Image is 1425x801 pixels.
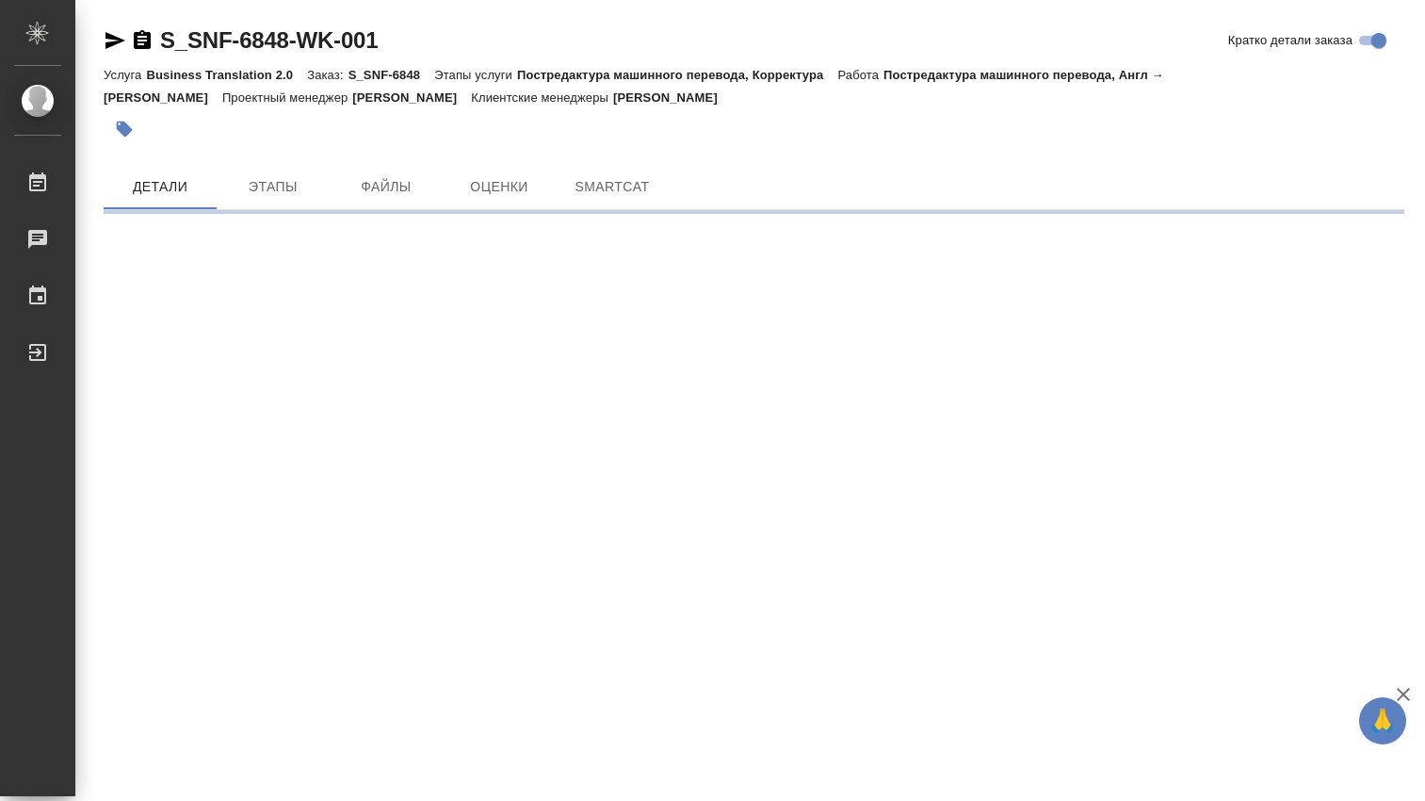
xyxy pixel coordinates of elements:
[1359,697,1406,744] button: 🙏
[307,68,348,82] p: Заказ:
[613,90,732,105] p: [PERSON_NAME]
[104,108,145,150] button: Добавить тэг
[160,27,378,53] a: S_SNF-6848-WK-001
[352,90,471,105] p: [PERSON_NAME]
[104,29,126,52] button: Скопировать ссылку для ЯМессенджера
[1228,31,1352,50] span: Кратко детали заказа
[454,175,544,199] span: Оценки
[567,175,657,199] span: SmartCat
[348,68,435,82] p: S_SNF-6848
[131,29,154,52] button: Скопировать ссылку
[115,175,205,199] span: Детали
[104,68,146,82] p: Услуга
[471,90,613,105] p: Клиентские менеджеры
[837,68,883,82] p: Работа
[341,175,431,199] span: Файлы
[517,68,837,82] p: Постредактура машинного перевода, Корректура
[434,68,517,82] p: Этапы услуги
[222,90,352,105] p: Проектный менеджер
[228,175,318,199] span: Этапы
[1367,701,1399,741] span: 🙏
[146,68,307,82] p: Business Translation 2.0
